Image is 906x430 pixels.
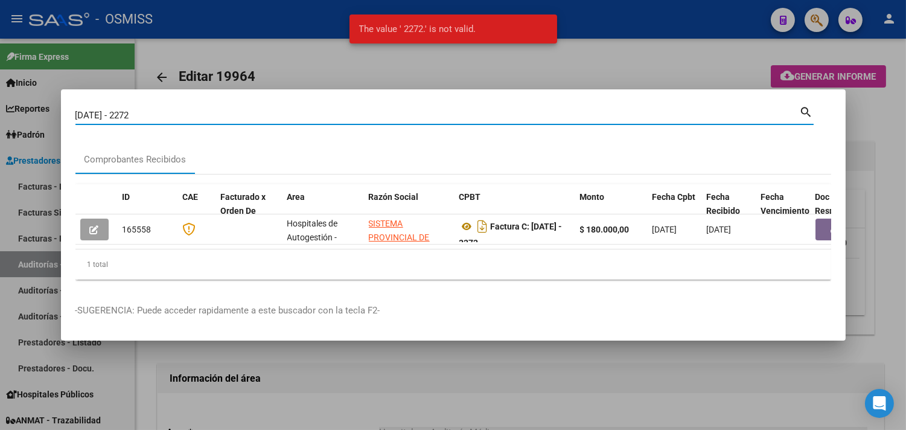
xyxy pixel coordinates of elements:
[178,184,216,237] datatable-header-cell: CAE
[648,184,702,237] datatable-header-cell: Fecha Cpbt
[75,304,831,318] p: -SUGERENCIA: Puede acceder rapidamente a este buscador con la tecla F2-
[455,184,575,237] datatable-header-cell: CPBT
[183,192,199,202] span: CAE
[707,225,732,234] span: [DATE]
[123,192,130,202] span: ID
[75,249,831,280] div: 1 total
[580,225,630,234] strong: $ 180.000,00
[287,219,338,256] span: Hospitales de Autogestión - Afiliaciones
[475,217,491,236] i: Descargar documento
[118,184,178,237] datatable-header-cell: ID
[221,192,266,216] span: Facturado x Orden De
[575,184,648,237] datatable-header-cell: Monto
[459,192,481,202] span: CPBT
[123,223,173,237] div: 165558
[369,192,419,202] span: Razón Social
[707,192,741,216] span: Fecha Recibido
[800,104,814,118] mat-icon: search
[580,192,605,202] span: Monto
[815,192,870,216] span: Doc Respaldatoria
[287,192,305,202] span: Area
[364,184,455,237] datatable-header-cell: Razón Social
[282,184,364,237] datatable-header-cell: Area
[702,184,756,237] datatable-header-cell: Fecha Recibido
[652,192,696,202] span: Fecha Cpbt
[216,184,282,237] datatable-header-cell: Facturado x Orden De
[756,184,811,237] datatable-header-cell: Fecha Vencimiento
[652,225,677,234] span: [DATE]
[865,389,894,418] div: Open Intercom Messenger
[459,222,563,248] strong: Factura C: [DATE] - 2272
[761,192,810,216] span: Fecha Vencimiento
[85,153,187,167] div: Comprobantes Recibidos
[369,219,430,256] span: SISTEMA PROVINCIAL DE SALUD
[811,184,883,237] datatable-header-cell: Doc Respaldatoria
[369,217,450,242] div: 30691822849
[359,23,476,35] span: The value ' 2272.' is not valid.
